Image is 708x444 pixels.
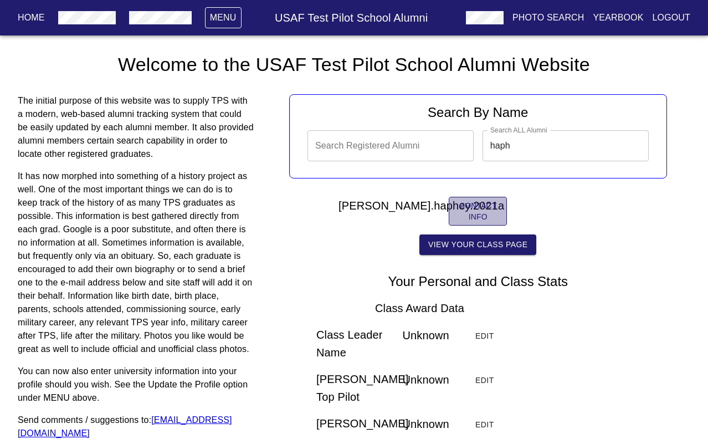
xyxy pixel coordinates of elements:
[402,370,506,391] h6: Unknown
[316,273,640,290] h5: Your Personal and Class Stats
[589,8,648,28] button: Yearbook
[449,206,507,215] a: Contact Info
[316,326,402,361] h6: Class Leader Name
[316,415,402,432] h6: [PERSON_NAME]
[593,11,644,24] p: Yearbook
[467,326,502,346] button: Edit
[18,94,254,161] p: The initial purpose of this website was to supply TPS with a modern, web-based alumni tracking sy...
[18,11,45,24] p: Home
[18,170,254,356] p: It has now morphed into something of a history project as well. One of the most important things ...
[303,104,653,121] h5: Search By Name
[419,239,536,249] a: View Your Class Page
[653,11,690,24] p: Logout
[338,197,449,215] h6: [PERSON_NAME].haphey.2021a
[18,365,254,405] p: You can now also enter university information into your profile should you wish. See the Update t...
[316,370,402,406] h6: [PERSON_NAME] Top Pilot
[449,197,507,226] button: Contact Info
[210,11,237,24] p: Menu
[471,374,498,387] span: Edit
[242,9,461,27] h6: USAF Test Pilot School Alumni
[471,329,498,343] span: Edit
[467,370,502,391] button: Edit
[13,8,49,28] button: Home
[18,415,232,438] a: [EMAIL_ADDRESS][DOMAIN_NAME]
[316,299,523,317] h6: Class Award Data
[18,414,254,440] p: Send comments / suggestions to:
[512,11,584,24] p: Photo Search
[205,7,242,28] button: Menu
[458,200,498,222] p: Contact Info
[428,238,527,252] span: View Your Class Page
[471,418,498,432] span: Edit
[419,234,536,255] button: View Your Class Page
[402,326,506,346] h6: Unknown
[467,415,502,435] button: Edit
[648,8,695,28] button: Logout
[402,415,506,435] h6: Unknown
[508,8,589,28] button: Photo Search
